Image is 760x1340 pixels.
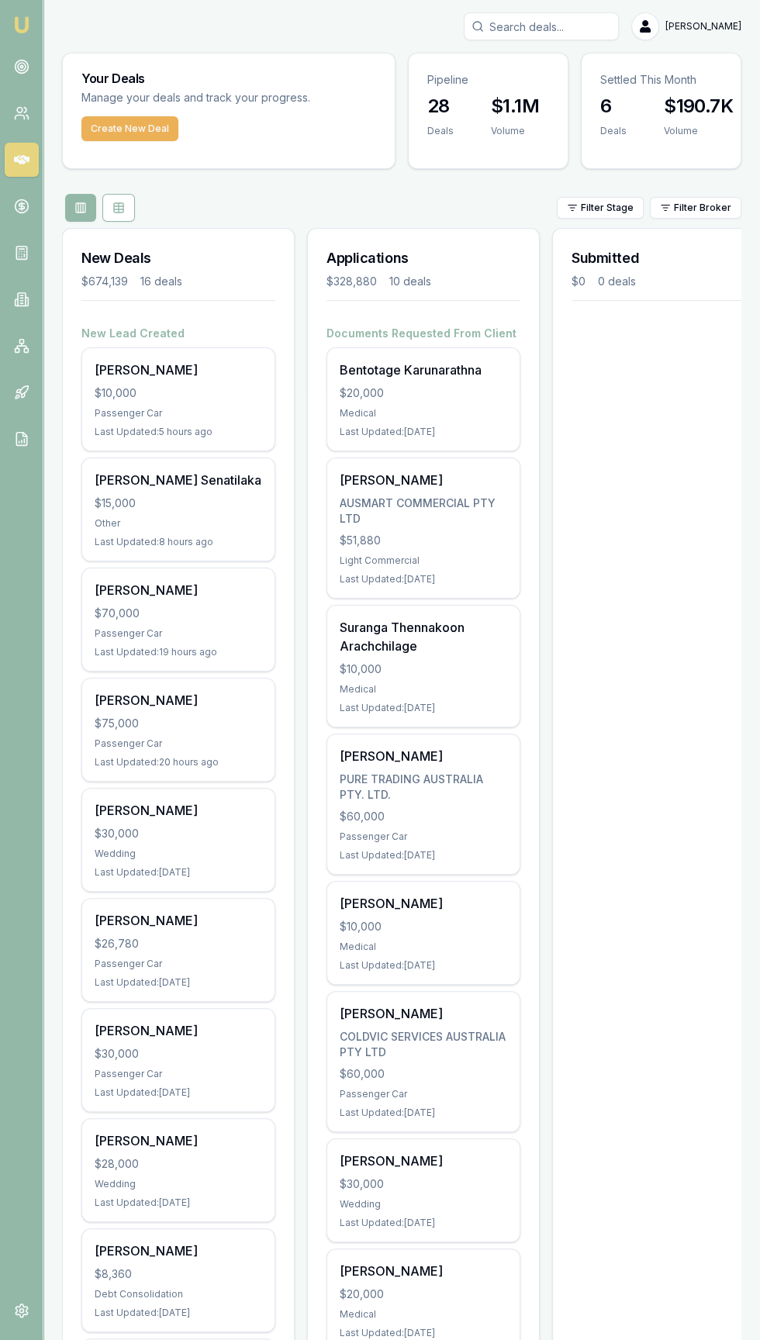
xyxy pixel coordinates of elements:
div: Last Updated: [DATE] [340,849,507,862]
div: $8,360 [95,1266,262,1282]
div: [PERSON_NAME] [95,1242,262,1260]
div: Volume [664,125,733,137]
button: Create New Deal [81,116,178,141]
div: Bentotage Karunarathna [340,361,507,379]
div: [PERSON_NAME] [95,1131,262,1150]
div: Light Commercial [340,554,507,567]
h3: $1.1M [491,94,539,119]
h3: Your Deals [81,72,376,85]
div: $10,000 [340,661,507,677]
div: Last Updated: [DATE] [95,1086,262,1099]
div: Passenger Car [95,958,262,970]
div: 0 deals [598,274,636,289]
div: Last Updated: 5 hours ago [95,426,262,438]
div: [PERSON_NAME] [95,581,262,599]
div: [PERSON_NAME] [340,747,507,765]
div: Last Updated: [DATE] [340,426,507,438]
div: Last Updated: 19 hours ago [95,646,262,658]
div: [PERSON_NAME] [340,471,507,489]
div: Last Updated: 20 hours ago [95,756,262,768]
h3: 28 [427,94,454,119]
h3: Applications [326,247,520,269]
div: Suranga Thennakoon Arachchilage [340,618,507,655]
div: Last Updated: [DATE] [95,976,262,989]
h3: 6 [600,94,627,119]
div: $60,000 [340,1066,507,1082]
div: [PERSON_NAME] [95,911,262,930]
div: $30,000 [340,1176,507,1192]
h3: New Deals [81,247,275,269]
div: Medical [340,683,507,696]
div: Deals [427,125,454,137]
div: $20,000 [340,385,507,401]
div: $28,000 [95,1156,262,1172]
div: Passenger Car [95,1068,262,1080]
div: $328,880 [326,274,377,289]
div: [PERSON_NAME] [95,801,262,820]
div: [PERSON_NAME] [95,361,262,379]
div: [PERSON_NAME] [95,691,262,710]
div: Volume [491,125,539,137]
h4: New Lead Created [81,326,275,341]
div: Debt Consolidation [95,1288,262,1300]
div: $674,139 [81,274,128,289]
div: $75,000 [95,716,262,731]
p: Manage your deals and track your progress. [81,89,376,107]
div: 10 deals [389,274,431,289]
div: Medical [340,1308,507,1321]
h4: Documents Requested From Client [326,326,520,341]
div: PURE TRADING AUSTRALIA PTY. LTD. [340,772,507,803]
div: Last Updated: [DATE] [95,1307,262,1319]
p: Pipeline [427,72,549,88]
div: [PERSON_NAME] Senatilaka [95,471,262,489]
div: Last Updated: 8 hours ago [95,536,262,548]
div: Passenger Car [95,737,262,750]
div: $10,000 [340,919,507,934]
div: $30,000 [95,826,262,841]
div: Last Updated: [DATE] [340,1107,507,1119]
div: 16 deals [140,274,182,289]
div: Medical [340,941,507,953]
div: $10,000 [95,385,262,401]
div: $51,880 [340,533,507,548]
div: Medical [340,407,507,420]
div: Last Updated: [DATE] [340,1327,507,1339]
div: Last Updated: [DATE] [340,702,507,714]
p: Settled This Month [600,72,722,88]
div: Passenger Car [340,1088,507,1100]
div: [PERSON_NAME] [95,1021,262,1040]
div: $0 [572,274,586,289]
div: Deals [600,125,627,137]
span: [PERSON_NAME] [665,20,741,33]
span: Filter Broker [674,202,731,214]
div: [PERSON_NAME] [340,894,507,913]
div: Passenger Car [340,831,507,843]
div: Last Updated: [DATE] [95,866,262,879]
div: Last Updated: [DATE] [340,959,507,972]
div: [PERSON_NAME] [340,1152,507,1170]
div: Last Updated: [DATE] [340,573,507,585]
div: Passenger Car [95,627,262,640]
button: Filter Broker [650,197,741,219]
div: Wedding [95,1178,262,1190]
div: $20,000 [340,1286,507,1302]
input: Search deals [464,12,619,40]
div: Passenger Car [95,407,262,420]
div: $26,780 [95,936,262,951]
div: $70,000 [95,606,262,621]
div: Wedding [95,848,262,860]
div: $30,000 [95,1046,262,1062]
div: Other [95,517,262,530]
div: COLDVIC SERVICES AUSTRALIA PTY LTD [340,1029,507,1060]
h3: $190.7K [664,94,733,119]
span: Filter Stage [581,202,634,214]
div: Last Updated: [DATE] [340,1217,507,1229]
button: Filter Stage [557,197,644,219]
div: Wedding [340,1198,507,1210]
div: Last Updated: [DATE] [95,1197,262,1209]
div: [PERSON_NAME] [340,1262,507,1280]
img: emu-icon-u.png [12,16,31,34]
div: [PERSON_NAME] [340,1004,507,1023]
div: $15,000 [95,496,262,511]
